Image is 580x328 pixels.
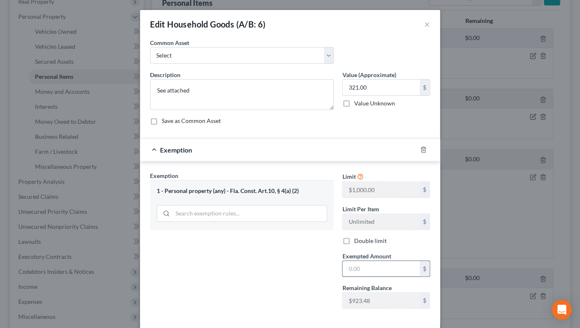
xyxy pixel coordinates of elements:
span: Exempted Amount [342,253,391,260]
label: Double limit [354,237,386,245]
div: $ [420,293,430,308]
label: Value (Approximate) [342,70,396,79]
input: -- [342,214,420,230]
input: -- [342,293,420,308]
input: Search exemption rules... [172,205,327,221]
div: 1 - Personal property (any) - Fla. Const. Art.10, § 4(a) (2) [157,187,327,195]
div: $ [420,80,430,95]
div: $ [420,214,430,230]
div: Edit Household Goods (A/B: 6) [150,18,266,30]
input: -- [342,182,420,198]
div: $ [420,182,430,198]
input: 0.00 [342,80,420,95]
span: Exemption [160,146,192,154]
label: Remaining Balance [342,283,391,292]
button: × [424,19,430,29]
label: Common Asset [150,38,189,47]
div: Open Intercom Messenger [552,300,572,320]
label: Save as Common Asset [162,117,221,125]
label: Limit Per Item [342,205,379,213]
div: $ [420,261,430,277]
span: Limit [342,173,355,180]
label: Value Unknown [354,99,395,108]
span: Exemption [150,172,178,179]
span: Description [150,71,180,78]
input: 0.00 [342,261,420,277]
